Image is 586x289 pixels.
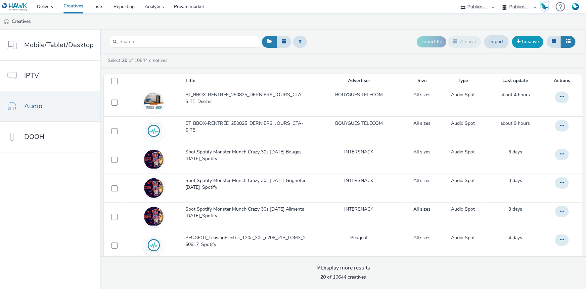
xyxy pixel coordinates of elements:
[144,93,164,112] img: 86b5c3f8-8e08-48fe-ac47-5ad997a3ef9d.jpg
[316,264,370,272] div: Display more results
[344,149,373,155] a: INTERSNACK
[451,149,475,155] a: Audio Spot
[512,36,543,48] a: Creative
[413,92,431,98] a: All sizes
[320,274,366,280] span: of 10644 creatives
[109,36,260,48] input: Search...
[186,177,313,194] a: Spot Spotify Monster Munch Crazy 30s [DATE] Grignoter [DATE]_Spotify
[448,36,481,47] button: Archive
[413,206,431,213] a: All sizes
[186,120,313,137] a: BT_BBOX-RENTRÉE_250825_DERNIERS_JOURS_CTA-SITE
[571,2,581,12] img: Account FR
[508,206,522,213] a: 19 September 2025, 14:57
[501,120,530,127] span: about 9 hours
[186,206,313,223] a: Spot Spotify Monster Munch Crazy 30s [DATE] Aliments [DATE]_Spotify
[544,74,583,88] th: Actions
[405,74,439,88] th: Size
[508,177,522,184] a: 19 September 2025, 14:57
[451,234,475,241] a: Audio Spot
[501,92,530,98] a: 22 September 2025, 14:30
[185,74,313,88] th: Title
[122,57,127,64] strong: 20
[24,71,39,80] span: IPTV
[413,234,431,241] a: All sizes
[144,150,164,169] img: a4659f07-55c8-4758-9b40-9c45298ac3af.jpg
[508,234,522,241] a: 18 September 2025, 11:24
[335,120,383,127] a: BOUYGUES TELECOM
[350,234,368,241] a: Peugeot
[417,36,446,47] button: Export ID
[186,234,313,252] a: PEUGEOT_LeasingElectric_120e_30s_e208_v1B_LOM3_250917_Spotify
[186,234,310,248] span: PEUGEOT_LeasingElectric_120e_30s_e208_v1B_LOM3_250917_Spotify
[24,101,42,111] span: Audio
[540,1,552,12] a: Hawk Academy
[186,177,310,191] span: Spot Spotify Monster Munch Crazy 30s [DATE] Grignoter [DATE]_Spotify
[24,40,94,50] span: Mobile/Tablet/Desktop
[439,74,486,88] th: Type
[501,92,530,98] span: about 4 hours
[487,74,544,88] th: Last update
[508,206,522,212] span: 3 days
[484,35,509,48] a: Import
[24,132,44,142] span: DOOH
[508,149,522,155] a: 19 September 2025, 14:57
[451,92,475,98] a: Audio Spot
[144,178,164,198] img: c76551a7-0618-46b4-88c7-6e4b9e6bf61a.jpg
[2,3,28,11] img: undefined Logo
[501,120,530,127] a: 22 September 2025, 9:30
[508,149,522,155] span: 3 days
[413,120,431,127] a: All sizes
[144,236,164,255] img: audio.svg
[413,149,431,155] a: All sizes
[344,177,373,184] a: INTERSNACK
[344,206,373,213] a: INTERSNACK
[186,120,310,134] span: BT_BBOX-RENTRÉE_250825_DERNIERS_JOURS_CTA-SITE
[3,19,10,25] img: audio
[186,149,313,166] a: Spot Spotify Monster Munch Crazy 30s [DATE] Bougez [DATE]_Spotify
[186,92,313,109] a: BT_BBOX-RENTRÉE_250825_DERNIERS_JOURS_CTA-SITE_Deezer
[561,36,576,47] button: Table
[335,92,383,98] a: BOUYGUES TELECOM
[451,206,475,213] a: Audio Spot
[451,120,475,127] a: Audio Spot
[540,1,550,12] img: Hawk Academy
[508,234,522,241] span: 4 days
[186,92,310,105] span: BT_BBOX-RENTRÉE_250825_DERNIERS_JOURS_CTA-SITE_Deezer
[508,177,522,184] span: 3 days
[413,177,431,184] a: All sizes
[547,36,561,47] button: Grid
[186,206,310,220] span: Spot Spotify Monster Munch Crazy 30s [DATE] Aliments [DATE]_Spotify
[144,207,164,226] img: fad99459-f615-4242-94a3-6625fb1a7827.jpg
[186,149,310,162] span: Spot Spotify Monster Munch Crazy 30s [DATE] Bougez [DATE]_Spotify
[144,121,164,141] img: audio.svg
[320,274,326,280] strong: 20
[313,74,405,88] th: Advertiser
[451,177,475,184] a: Audio Spot
[107,57,170,64] a: Select of 10644 creatives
